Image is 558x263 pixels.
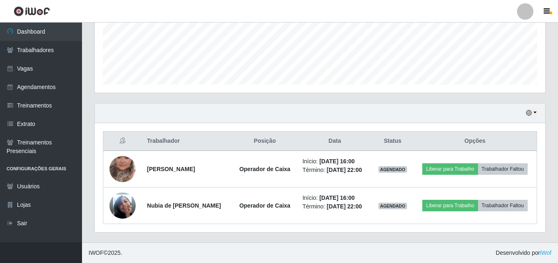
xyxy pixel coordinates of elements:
[239,166,291,172] strong: Operador de Caixa
[327,167,362,173] time: [DATE] 22:00
[496,249,551,257] span: Desenvolvido por
[372,132,413,151] th: Status
[303,166,367,174] li: Término:
[303,194,367,202] li: Início:
[478,163,528,175] button: Trabalhador Faltou
[422,200,478,211] button: Liberar para Trabalho
[378,166,407,173] span: AGENDADO
[378,203,407,209] span: AGENDADO
[413,132,537,151] th: Opções
[298,132,372,151] th: Data
[319,194,355,201] time: [DATE] 16:00
[109,182,136,229] img: 1743966945864.jpeg
[327,203,362,210] time: [DATE] 22:00
[14,6,50,16] img: CoreUI Logo
[422,163,478,175] button: Liberar para Trabalho
[319,158,355,165] time: [DATE] 16:00
[89,249,122,257] span: © 2025 .
[540,249,551,256] a: iWof
[147,202,221,209] strong: Nubia de [PERSON_NAME]
[109,146,136,192] img: 1705100685258.jpeg
[232,132,298,151] th: Posição
[89,249,104,256] span: IWOF
[303,157,367,166] li: Início:
[478,200,528,211] button: Trabalhador Faltou
[303,202,367,211] li: Término:
[239,202,291,209] strong: Operador de Caixa
[147,166,195,172] strong: [PERSON_NAME]
[142,132,232,151] th: Trabalhador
